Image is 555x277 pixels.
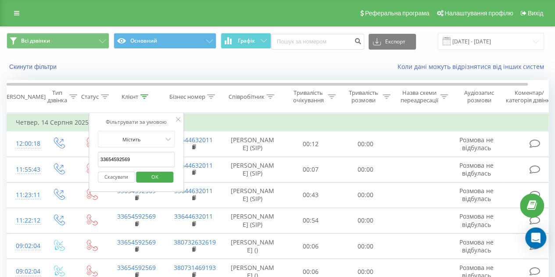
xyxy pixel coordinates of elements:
a: 33644632011 [174,136,213,144]
div: Фільтрувати за умовою [98,118,175,126]
a: 33644632011 [174,161,213,169]
div: Тип дзвінка [47,89,67,104]
div: 11:55:43 [16,161,33,178]
span: Всі дзвінки [21,37,50,44]
td: 00:00 [338,234,393,259]
td: 00:00 [338,182,393,208]
span: OK [143,170,167,183]
button: Експорт [369,34,416,50]
td: 00:54 [283,208,338,233]
span: Реферальна програма [365,10,430,17]
div: 12:00:18 [16,135,33,152]
a: 33644632011 [174,187,213,195]
td: [PERSON_NAME] (SIP) [222,182,283,208]
div: Коментар/категорія дзвінка [504,89,555,104]
div: [PERSON_NAME] [1,93,46,101]
input: Пошук за номером [271,34,364,50]
a: 33654592569 [117,263,156,272]
div: 09:02:04 [16,237,33,255]
td: [PERSON_NAME] (SIP) [222,131,283,157]
button: Основний [114,33,216,49]
td: [PERSON_NAME] (SIP) [222,208,283,233]
span: Вихід [528,10,543,17]
span: Розмова не відбулась [459,187,494,203]
span: Розмова не відбулась [459,161,494,177]
td: [PERSON_NAME] (SIP) [222,157,283,182]
a: 380732632619 [174,238,216,246]
button: Скинути фільтри [7,63,61,71]
div: Статус [81,93,99,101]
td: 00:00 [338,208,393,233]
span: Графік [238,38,255,44]
div: Open Intercom Messenger [525,227,546,248]
td: 00:06 [283,234,338,259]
td: 00:00 [338,157,393,182]
span: Налаштування профілю [444,10,513,17]
button: Графік [221,33,271,49]
button: Всі дзвінки [7,33,109,49]
td: 00:43 [283,182,338,208]
a: 33654592569 [117,212,156,220]
a: Коли дані можуть відрізнятися вiд інших систем [397,62,548,71]
td: 00:00 [338,131,393,157]
a: 33644632011 [174,212,213,220]
div: Співробітник [228,93,264,101]
div: Бізнес номер [169,93,205,101]
input: Введіть значення [98,152,175,167]
a: 33654592569 [117,238,156,246]
span: Розмова не відбулась [459,212,494,228]
div: Аудіозапис розмови [458,89,500,104]
span: Розмова не відбулась [459,238,494,254]
div: Тривалість очікування [291,89,326,104]
button: OK [136,172,174,183]
div: 11:22:12 [16,212,33,229]
span: Розмова не відбулась [459,136,494,152]
div: Клієнт [122,93,138,101]
button: Скасувати [98,172,135,183]
td: 00:12 [283,131,338,157]
a: 380731469193 [174,263,216,272]
div: Назва схеми переадресації [400,89,438,104]
td: [PERSON_NAME] () [222,234,283,259]
td: 00:07 [283,157,338,182]
div: 11:23:11 [16,187,33,204]
div: Тривалість розмови [346,89,380,104]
